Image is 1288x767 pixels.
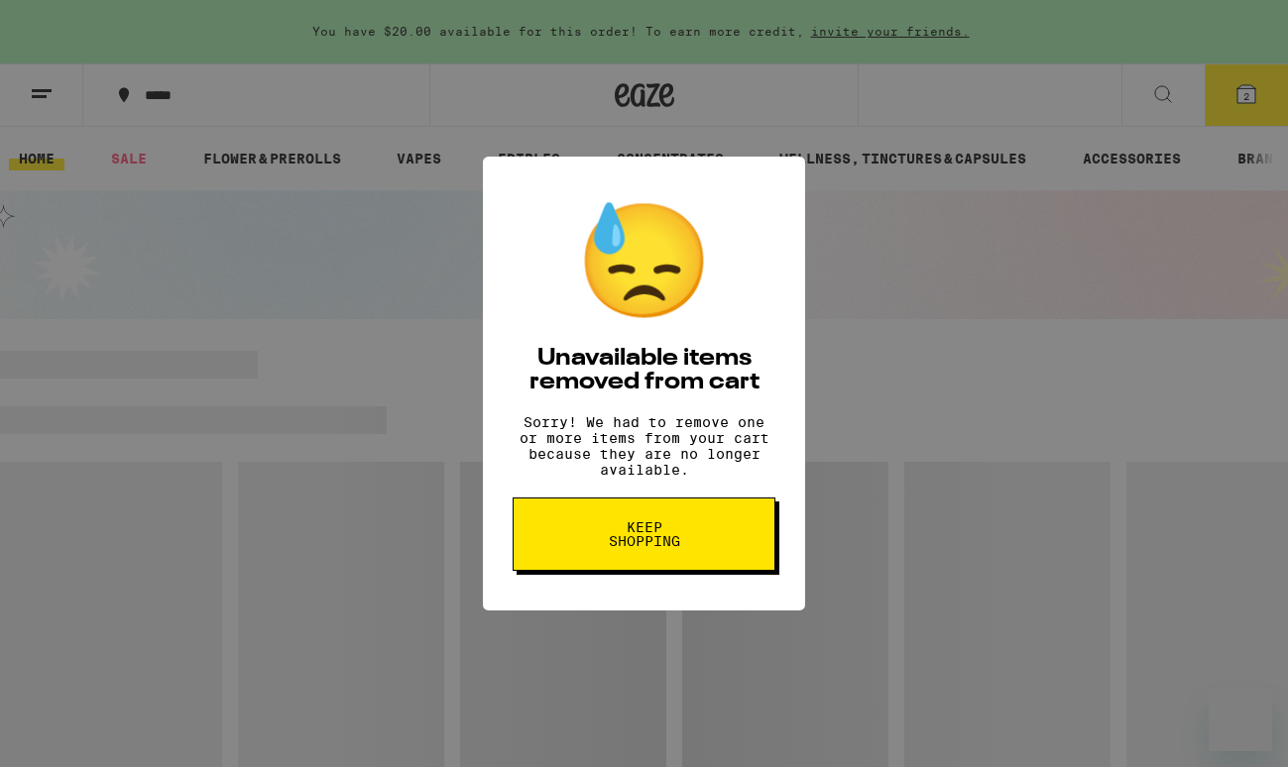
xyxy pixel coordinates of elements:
[1209,688,1272,751] iframe: Button to launch messaging window
[593,520,695,548] span: Keep Shopping
[575,196,714,327] div: 😓
[513,414,775,478] p: Sorry! We had to remove one or more items from your cart because they are no longer available.
[513,347,775,394] h2: Unavailable items removed from cart
[513,497,775,571] button: Keep Shopping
